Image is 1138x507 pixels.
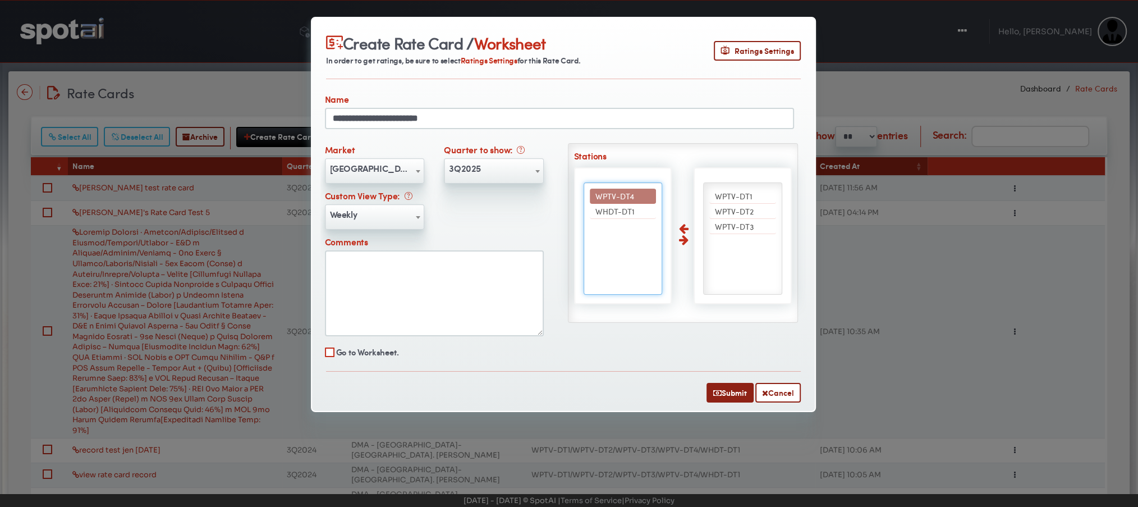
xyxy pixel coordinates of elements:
span: Worksheet [474,32,545,54]
button: Cancel [755,383,801,403]
label: Custom View Type: [325,189,408,204]
span: Ratings Settings [721,45,794,57]
span: WPTV-DT4 [595,190,634,202]
span: Ratings Settings [461,54,517,66]
span: West Palm Beach-Ft. Pierce [325,159,424,177]
label: Go to Worksheet. [336,346,399,360]
span: WPTV-DT2 [715,205,754,217]
span: West Palm Beach-Ft. Pierce [325,158,424,184]
label: Quarter to show: [444,143,521,158]
span: WPTV-DT3 [715,221,754,232]
label: Market [325,143,355,158]
button: Ratings Settings [714,41,801,61]
span: Weekly [325,204,424,230]
span: WPTV-DT1 [715,190,752,202]
small: In order to get ratings, be sure to select for this Rate Card. [326,54,580,66]
span: Weekly [325,205,424,223]
label: Name [325,93,349,108]
span: 3Q2025 [444,159,543,177]
label: Stations [574,149,792,165]
span: WHDT-DT1 [595,205,635,217]
button: Submit [706,383,754,403]
span: 3Q2025 [444,158,543,184]
label: Comments [325,235,368,250]
div: Create Rate Card / [326,32,583,54]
